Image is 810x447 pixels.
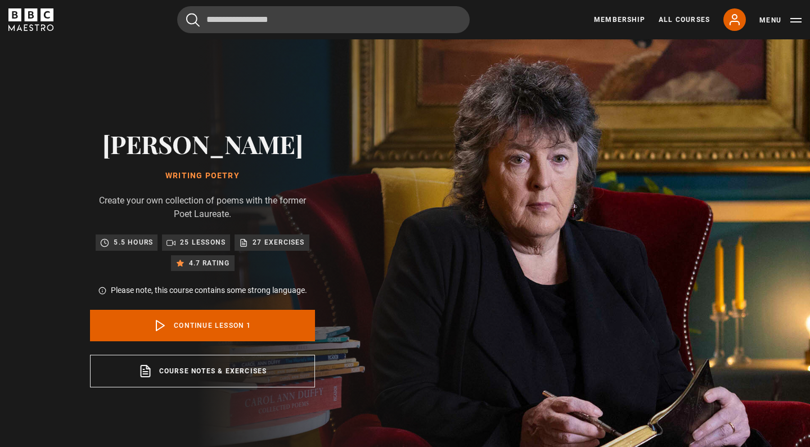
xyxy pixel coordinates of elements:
[177,6,470,33] input: Search
[90,171,315,180] h1: Writing Poetry
[8,8,53,31] svg: BBC Maestro
[186,13,200,27] button: Submit the search query
[189,258,230,269] p: 4.7 rating
[759,15,802,26] button: Toggle navigation
[90,310,315,341] a: Continue lesson 1
[90,129,315,158] h2: [PERSON_NAME]
[90,355,315,387] a: Course notes & exercises
[180,237,226,248] p: 25 lessons
[594,15,645,25] a: Membership
[114,237,153,248] p: 5.5 hours
[90,194,315,221] p: Create your own collection of poems with the former Poet Laureate.
[659,15,710,25] a: All Courses
[111,285,307,296] p: Please note, this course contains some strong language.
[253,237,304,248] p: 27 exercises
